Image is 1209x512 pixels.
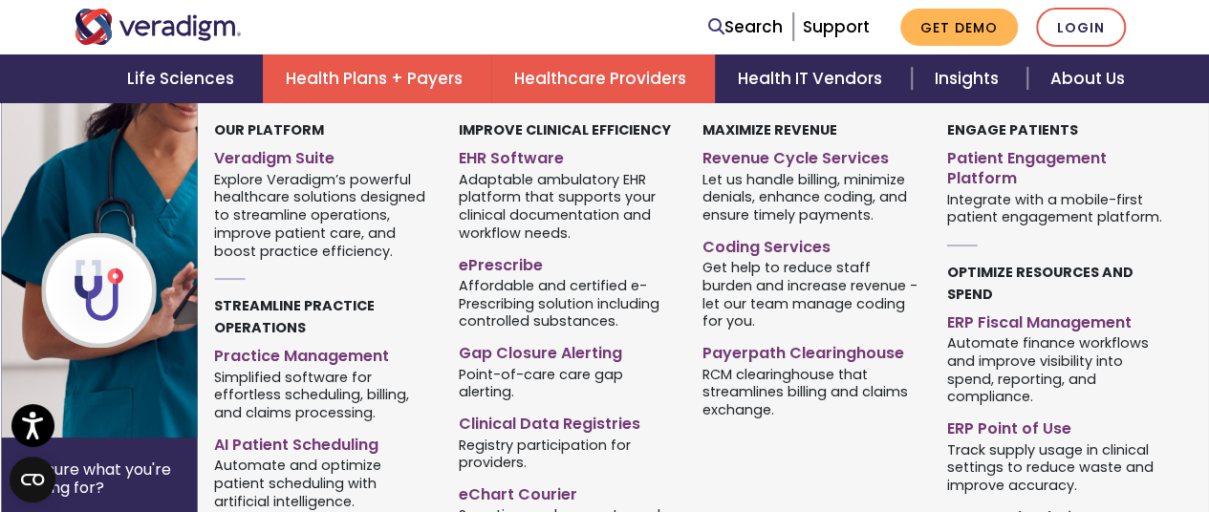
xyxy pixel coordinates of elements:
[1036,8,1126,47] a: Login
[702,230,918,258] a: Coding Services
[459,275,675,331] span: Affordable and certified e-Prescribing solution including controlled substances.
[715,54,911,103] a: Health IT Vendors
[459,336,675,364] a: Gap Closure Alerting
[1,103,309,437] img: Healthcare Provider
[459,169,675,242] span: Adaptable ambulatory EHR platform that supports your clinical documentation and workflow needs.
[459,248,675,276] a: ePrescribe
[459,407,675,435] a: Clinical Data Registries
[214,456,430,511] span: Automate and optimize patient scheduling with artificial intelligence.
[947,263,1133,304] strong: Optimize Resources and Spend
[459,120,671,139] strong: Improve Clinical Efficiency
[459,364,675,401] span: Point-of-care care gap alerting.
[75,9,242,45] img: Veradigm logo
[702,120,837,139] strong: Maximize Revenue
[947,306,1163,333] a: ERP Fiscal Management
[947,412,1163,439] a: ERP Point of Use
[900,9,1018,46] a: Get Demo
[10,457,55,502] button: Open CMP widget
[702,141,918,169] a: Revenue Cycle Services
[947,141,1163,189] a: Patient Engagement Platform
[214,141,430,169] a: Veradigm Suite
[803,15,870,38] a: Support
[459,478,675,505] a: eChart Courier
[491,54,715,103] a: Healthcare Providers
[702,258,918,331] span: Get help to reduce staff burden and increase revenue - let our team manage coding for you.
[1027,54,1148,103] a: About Us
[947,189,1163,226] span: Integrate with a mobile-first patient engagement platform.
[214,169,430,260] span: Explore Veradigm’s powerful healthcare solutions designed to streamline operations, improve patie...
[214,339,430,367] a: Practice Management
[16,460,183,497] p: Not sure what you're looking for?
[912,54,1027,103] a: Insights
[459,141,675,169] a: EHR Software
[947,439,1163,495] span: Track supply usage in clinical settings to reduce waste and improve accuracy.
[214,428,430,456] a: AI Patient Scheduling
[104,54,263,103] a: Life Sciences
[947,333,1163,406] span: Automate finance workflows and improve visibility into spend, reporting, and compliance.
[708,14,783,40] a: Search
[459,435,675,472] span: Registry participation for providers.
[702,169,918,224] span: Let us handle billing, minimize denials, enhance coding, and ensure timely payments.
[702,364,918,419] span: RCM clearinghouse that streamlines billing and claims exchange.
[263,54,491,103] a: Health Plans + Payers
[214,120,324,139] strong: Our Platform
[214,296,375,337] strong: Streamline Practice Operations
[214,367,430,422] span: Simplified software for effortless scheduling, billing, and claims processing.
[947,120,1078,139] strong: Engage Patients
[702,336,918,364] a: Payerpath Clearinghouse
